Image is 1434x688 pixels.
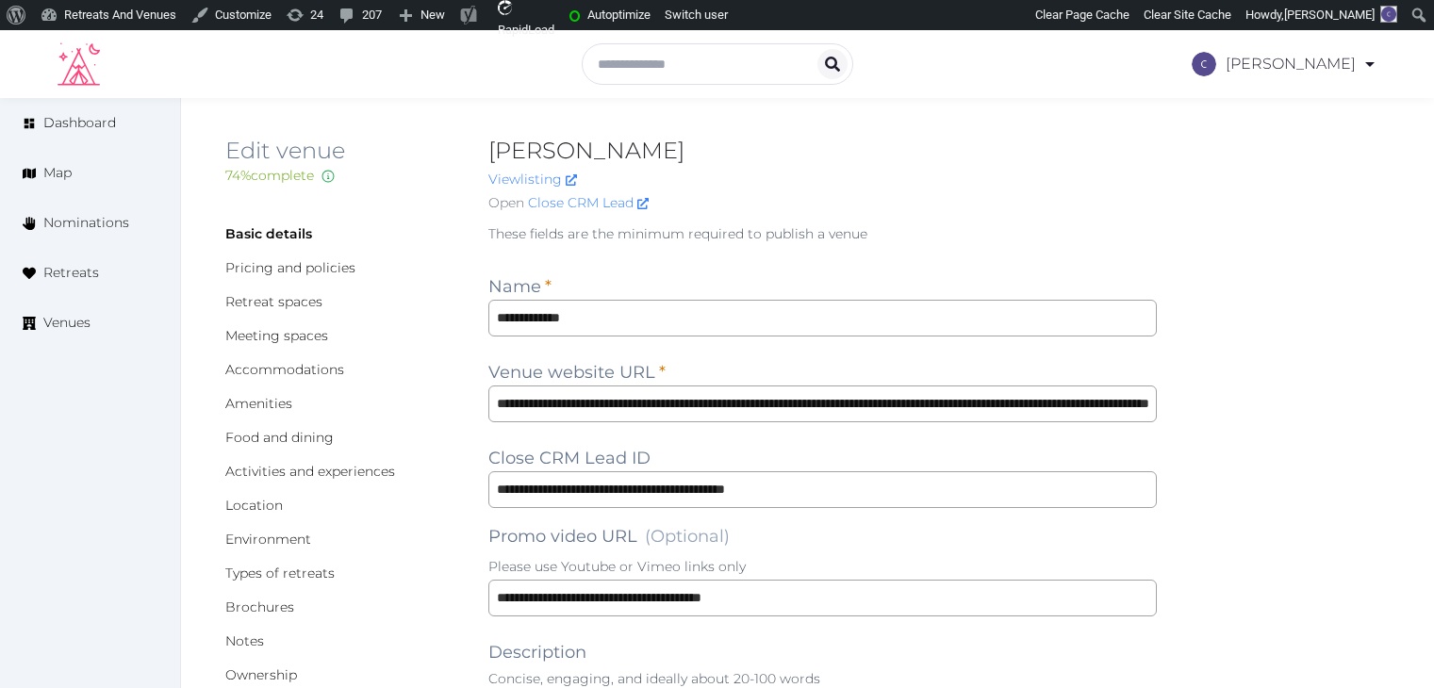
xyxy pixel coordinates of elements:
a: Types of retreats [225,565,335,582]
a: Basic details [225,225,312,242]
h2: [PERSON_NAME] [488,136,1157,166]
a: Meeting spaces [225,327,328,344]
p: Concise, engaging, and ideally about 20-100 words [488,669,1157,688]
a: Pricing and policies [225,259,355,276]
a: [PERSON_NAME] [1192,38,1377,90]
a: Amenities [225,395,292,412]
label: Promo video URL [488,523,730,549]
p: Please use Youtube or Vimeo links only [488,557,1157,576]
a: Accommodations [225,361,344,378]
span: [PERSON_NAME] [1284,8,1375,22]
label: Name [488,273,552,300]
span: Clear Site Cache [1144,8,1231,22]
span: 74 % complete [225,167,314,184]
a: Location [225,497,283,514]
span: Dashboard [43,113,116,133]
h2: Edit venue [225,136,458,166]
span: (Optional) [645,526,730,547]
a: Ownership [225,666,297,683]
a: Environment [225,531,311,548]
span: Venues [43,313,91,333]
span: Open [488,193,524,213]
a: Food and dining [225,429,334,446]
span: Map [43,163,72,183]
a: Brochures [225,598,294,615]
label: Venue website URL [488,359,666,385]
span: Retreats [43,263,99,283]
a: Close CRM Lead [528,193,649,213]
label: Close CRM Lead ID [488,445,651,471]
label: Description [488,639,586,665]
span: Clear Page Cache [1035,8,1129,22]
a: Viewlisting [488,171,577,188]
a: Retreat spaces [225,293,322,310]
a: Notes [225,632,264,649]
p: These fields are the minimum required to publish a venue [488,224,1157,243]
a: Activities and experiences [225,463,395,480]
span: Nominations [43,213,129,233]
